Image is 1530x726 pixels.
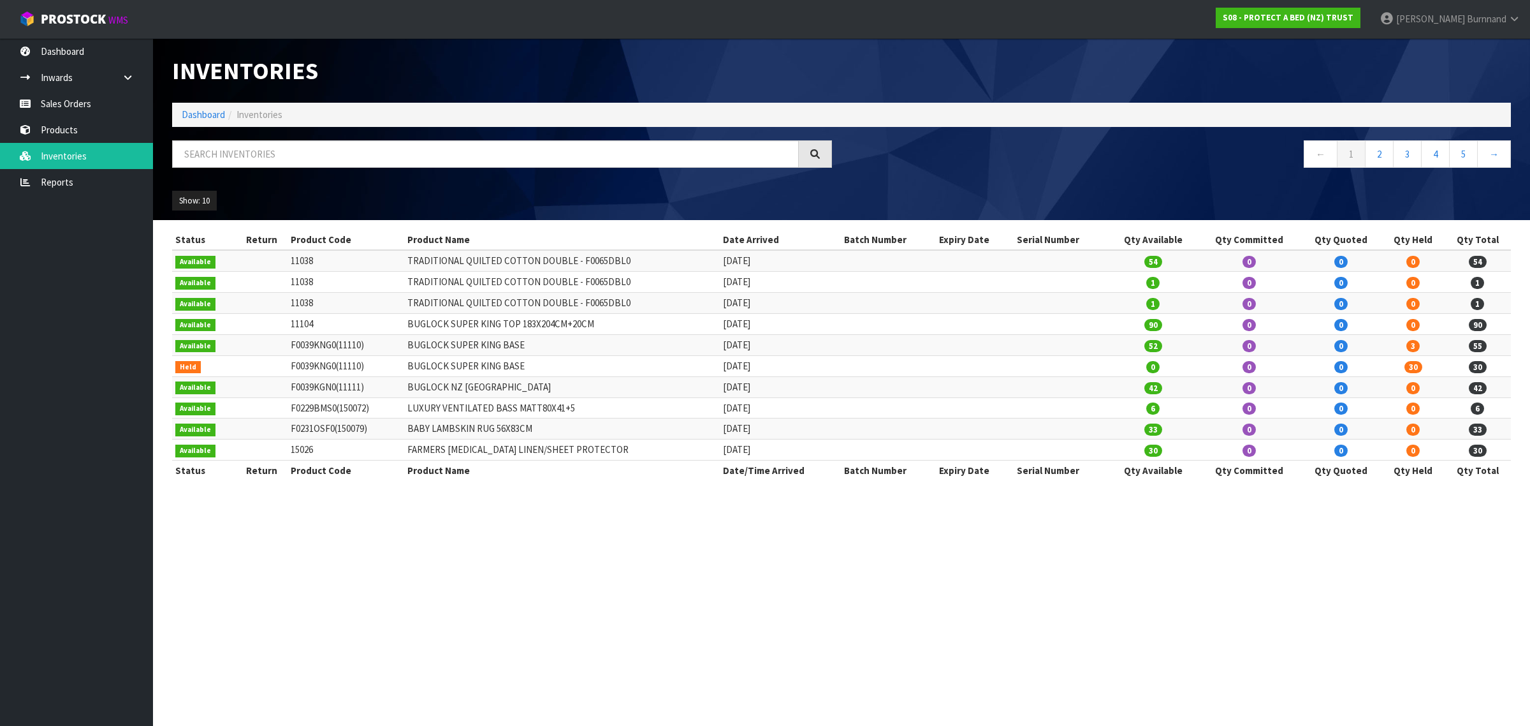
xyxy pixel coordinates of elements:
[1406,256,1420,268] span: 0
[237,108,282,121] span: Inventories
[1471,298,1484,310] span: 1
[1406,382,1420,394] span: 0
[288,334,404,355] td: F0039KNG0
[404,440,720,461] td: FARMERS [MEDICAL_DATA] LINEN/SHEET PROTECTOR
[1242,319,1256,331] span: 0
[1406,319,1420,331] span: 0
[1404,361,1422,373] span: 30
[1406,445,1420,457] span: 0
[1014,461,1109,481] th: Serial Number
[720,397,841,419] td: [DATE]
[1242,382,1256,394] span: 0
[1449,140,1478,168] a: 5
[1144,319,1162,331] span: 90
[288,314,404,335] td: 11104
[288,397,404,419] td: F0229BMS0
[236,461,288,481] th: Return
[1242,256,1256,268] span: 0
[1198,230,1300,250] th: Qty Committed
[1471,277,1484,289] span: 1
[1477,140,1511,168] a: →
[1242,445,1256,457] span: 0
[1334,319,1348,331] span: 0
[404,272,720,293] td: TRADITIONAL QUILTED COTTON DOUBLE - F0065DBL0
[404,314,720,335] td: BUGLOCK SUPER KING TOP 183X204CM+20CM
[1382,461,1445,481] th: Qty Held
[172,230,236,250] th: Status
[1421,140,1450,168] a: 4
[720,272,841,293] td: [DATE]
[175,445,215,457] span: Available
[1467,13,1506,25] span: Burnnand
[19,11,35,27] img: cube-alt.png
[1396,13,1465,25] span: [PERSON_NAME]
[1337,140,1366,168] a: 1
[175,382,215,394] span: Available
[336,339,364,351] span: (11110)
[1146,361,1160,373] span: 0
[1014,230,1109,250] th: Serial Number
[288,461,404,481] th: Product Code
[288,250,404,271] td: 11038
[175,361,201,374] span: Held
[175,319,215,332] span: Available
[1406,277,1420,289] span: 0
[1469,445,1487,457] span: 30
[404,293,720,314] td: TRADITIONAL QUILTED COTTON DOUBLE - F0065DBL0
[1146,403,1160,415] span: 6
[1242,361,1256,373] span: 0
[336,381,364,393] span: (11111)
[1334,361,1348,373] span: 0
[1304,140,1337,168] a: ←
[1469,340,1487,352] span: 55
[236,230,288,250] th: Return
[335,422,367,434] span: (150079)
[720,461,841,481] th: Date/Time Arrived
[404,461,720,481] th: Product Name
[1242,340,1256,352] span: 0
[841,461,936,481] th: Batch Number
[336,360,364,372] span: (11110)
[288,272,404,293] td: 11038
[1406,424,1420,436] span: 0
[1334,256,1348,268] span: 0
[1144,256,1162,268] span: 54
[1144,424,1162,436] span: 33
[41,11,106,27] span: ProStock
[404,397,720,419] td: LUXURY VENTILATED BASS MATT80X41+5
[1334,340,1348,352] span: 0
[720,376,841,397] td: [DATE]
[936,230,1014,250] th: Expiry Date
[337,402,369,414] span: (150072)
[1223,12,1353,23] strong: S08 - PROTECT A BED (NZ) TRUST
[1406,340,1420,352] span: 3
[1382,230,1445,250] th: Qty Held
[1334,298,1348,310] span: 0
[1393,140,1422,168] a: 3
[288,440,404,461] td: 15026
[1144,340,1162,352] span: 52
[175,277,215,290] span: Available
[1334,424,1348,436] span: 0
[1444,461,1511,481] th: Qty Total
[288,355,404,376] td: F0039KNG0
[404,376,720,397] td: BUGLOCK NZ [GEOGRAPHIC_DATA]
[1146,277,1160,289] span: 1
[404,230,720,250] th: Product Name
[175,256,215,269] span: Available
[1108,461,1197,481] th: Qty Available
[1242,424,1256,436] span: 0
[1242,403,1256,415] span: 0
[936,461,1014,481] th: Expiry Date
[720,355,841,376] td: [DATE]
[1300,461,1382,481] th: Qty Quoted
[1469,382,1487,394] span: 42
[172,191,217,211] button: Show: 10
[404,250,720,271] td: TRADITIONAL QUILTED COTTON DOUBLE - F0065DBL0
[1242,277,1256,289] span: 0
[841,230,936,250] th: Batch Number
[175,424,215,436] span: Available
[720,419,841,440] td: [DATE]
[175,403,215,415] span: Available
[1242,298,1256,310] span: 0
